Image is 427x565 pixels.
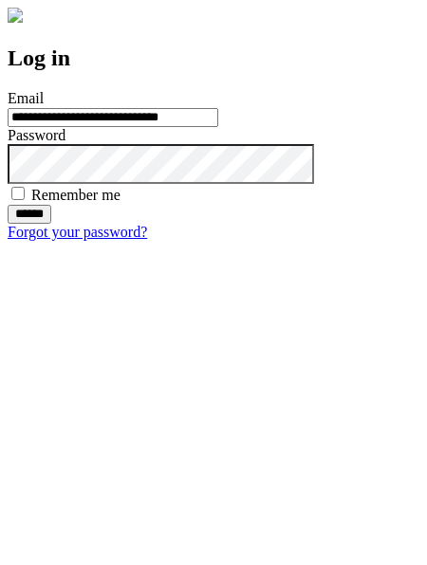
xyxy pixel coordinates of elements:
[8,8,23,23] img: logo-4e3dc11c47720685a147b03b5a06dd966a58ff35d612b21f08c02c0306f2b779.png
[31,187,121,203] label: Remember me
[8,90,44,106] label: Email
[8,224,147,240] a: Forgot your password?
[8,127,65,143] label: Password
[8,46,419,71] h2: Log in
